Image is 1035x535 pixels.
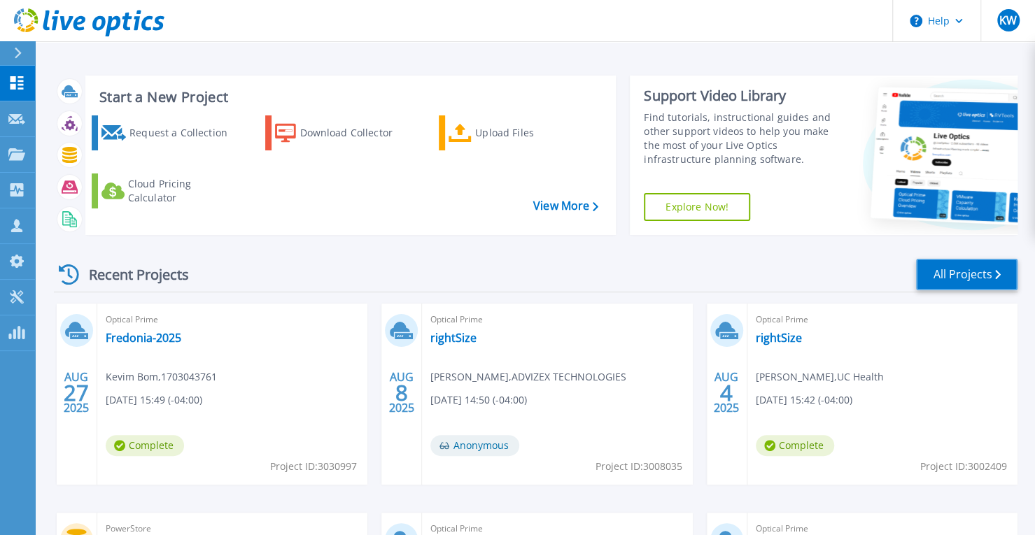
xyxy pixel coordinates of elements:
span: KW [999,15,1017,26]
span: [DATE] 15:42 (-04:00) [756,392,852,408]
span: Project ID: 3030997 [270,459,357,474]
span: Anonymous [430,435,519,456]
span: [DATE] 15:49 (-04:00) [106,392,202,408]
div: Cloud Pricing Calculator [128,177,232,205]
a: rightSize [430,331,477,345]
div: AUG 2025 [713,367,740,418]
a: Upload Files [439,115,582,150]
span: Complete [106,435,184,456]
div: AUG 2025 [63,367,90,418]
a: All Projects [916,259,1018,290]
a: Explore Now! [644,193,750,221]
span: Optical Prime [430,312,684,327]
a: View More [533,199,598,213]
span: Project ID: 3008035 [596,459,682,474]
div: AUG 2025 [388,367,415,418]
a: Download Collector [265,115,409,150]
div: Recent Projects [54,257,208,292]
span: [DATE] 14:50 (-04:00) [430,392,527,408]
span: [PERSON_NAME] , ADVIZEX TECHNOLOGIES [430,369,626,385]
div: Request a Collection [129,119,232,147]
span: Project ID: 3002409 [920,459,1007,474]
span: 8 [395,387,408,399]
a: Request a Collection [92,115,235,150]
div: Upload Files [475,119,579,147]
span: Kevim Bom , 1703043761 [106,369,217,385]
a: Cloud Pricing Calculator [92,173,235,208]
a: rightSize [756,331,802,345]
span: [PERSON_NAME] , UC Health [756,369,884,385]
span: 27 [64,387,89,399]
span: Complete [756,435,834,456]
h3: Start a New Project [99,90,598,105]
span: Optical Prime [106,312,359,327]
div: Download Collector [300,119,405,147]
div: Find tutorials, instructional guides and other support videos to help you make the most of your L... [644,110,838,166]
a: Fredonia-2025 [106,331,181,345]
span: Optical Prime [756,312,1009,327]
div: Support Video Library [644,87,838,105]
span: 4 [720,387,733,399]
